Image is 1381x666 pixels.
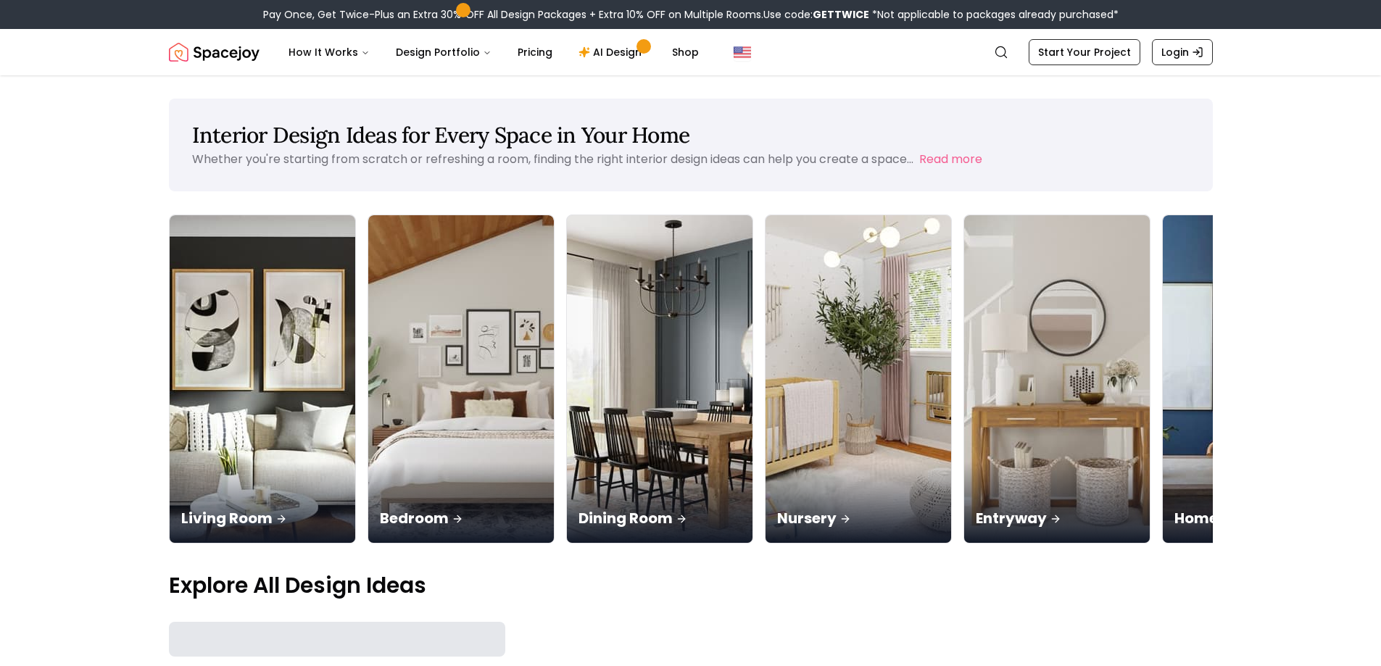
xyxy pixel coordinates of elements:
[734,43,751,61] img: United States
[169,215,356,544] a: Living RoomLiving Room
[963,215,1150,544] a: EntrywayEntryway
[813,7,869,22] b: GETTWICE
[976,508,1138,528] p: Entryway
[1029,39,1140,65] a: Start Your Project
[1163,215,1348,543] img: Home Office
[506,38,564,67] a: Pricing
[566,215,753,544] a: Dining RoomDining Room
[869,7,1119,22] span: *Not applicable to packages already purchased*
[181,508,344,528] p: Living Room
[368,215,555,544] a: BedroomBedroom
[277,38,710,67] nav: Main
[1152,39,1213,65] a: Login
[384,38,503,67] button: Design Portfolio
[368,215,554,543] img: Bedroom
[169,38,260,67] a: Spacejoy
[777,508,940,528] p: Nursery
[1162,215,1349,544] a: Home OfficeHome Office
[169,38,260,67] img: Spacejoy Logo
[763,7,869,22] span: Use code:
[919,151,982,168] button: Read more
[765,215,952,544] a: NurseryNursery
[567,38,658,67] a: AI Design
[567,215,752,543] img: Dining Room
[263,7,1119,22] div: Pay Once, Get Twice-Plus an Extra 30% OFF All Design Packages + Extra 10% OFF on Multiple Rooms.
[169,29,1213,75] nav: Global
[380,508,542,528] p: Bedroom
[192,122,1190,148] h1: Interior Design Ideas for Every Space in Your Home
[1174,508,1337,528] p: Home Office
[277,38,381,67] button: How It Works
[660,38,710,67] a: Shop
[170,215,355,543] img: Living Room
[578,508,741,528] p: Dining Room
[169,573,1213,599] p: Explore All Design Ideas
[964,215,1150,543] img: Entryway
[192,151,913,167] p: Whether you're starting from scratch or refreshing a room, finding the right interior design idea...
[766,215,951,543] img: Nursery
